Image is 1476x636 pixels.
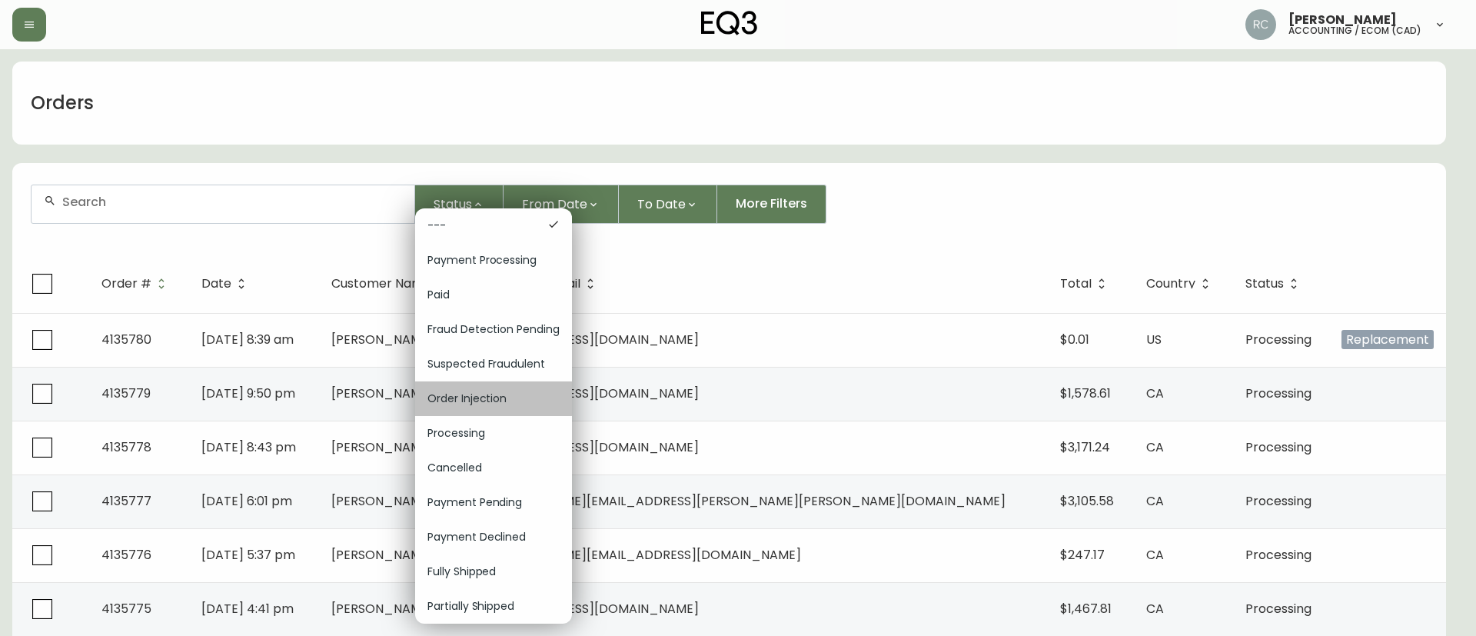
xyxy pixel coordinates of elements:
div: Order Injection [415,381,572,416]
span: Fraud Detection Pending [427,321,560,338]
span: Partially Shipped [427,598,560,614]
div: Paid [415,278,572,312]
div: Payment Pending [415,485,572,520]
div: Fraud Detection Pending [415,312,572,347]
span: Payment Processing [427,252,560,268]
div: Payment Declined [415,520,572,554]
span: Processing [427,425,560,441]
span: Suspected Fraudulent [427,356,560,372]
span: Order Injection [427,391,560,407]
span: Payment Pending [427,494,560,511]
span: Payment Declined [427,529,560,545]
span: --- [427,218,535,234]
span: Fully Shipped [427,564,560,580]
div: Partially Shipped [415,589,572,624]
div: --- [415,208,572,243]
div: Suspected Fraudulent [415,347,572,381]
div: Payment Processing [415,243,572,278]
span: Cancelled [427,460,560,476]
span: Paid [427,287,560,303]
div: Cancelled [415,451,572,485]
div: Fully Shipped [415,554,572,589]
div: Processing [415,416,572,451]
